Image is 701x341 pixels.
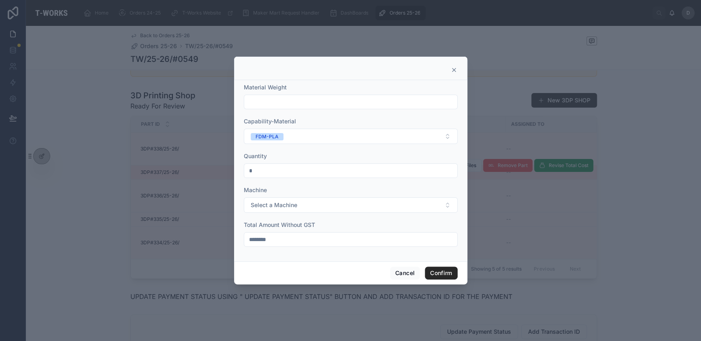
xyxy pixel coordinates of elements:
[425,267,457,280] button: Confirm
[244,152,267,159] span: Quantity
[244,197,458,213] button: Select Button
[251,201,297,209] span: Select a Machine
[244,118,296,125] span: Capability-Material
[244,84,287,91] span: Material Weight
[244,129,458,144] button: Select Button
[244,221,315,228] span: Total Amount Without GST
[390,267,420,280] button: Cancel
[256,133,279,140] div: FDM-PLA
[244,186,267,193] span: Machine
